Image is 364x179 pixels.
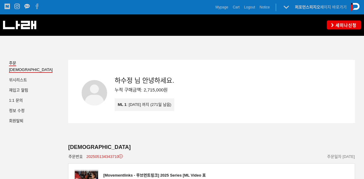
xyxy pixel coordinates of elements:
a: Mypage [215,4,228,10]
span: ML 1 [118,102,126,107]
a: 퍼포먼스피지오페이지 바로가기 [295,5,347,9]
span: 하수정 님 안녕하세요. [115,77,174,84]
div: [DEMOGRAPHIC_DATA] [68,144,355,151]
a: 정보 수정 [9,108,25,114]
a: 202505134343710 [86,154,123,160]
div: 누적 구매금액: 2,715,000원 [115,86,355,94]
span: 주문일자 [327,154,341,159]
span: 리스트 [16,78,27,82]
a: 1:1 문의 [9,98,23,104]
a: Cart [233,4,240,10]
span: [DATE] [343,154,355,159]
span: [DEMOGRAPHIC_DATA] [9,67,53,72]
div: : [DATE] 까지 (271일 남음) [118,101,171,108]
a: 주문[DEMOGRAPHIC_DATA] [9,61,53,73]
span: 세미나신청 [334,22,356,28]
a: 재입고 알림 [9,88,28,94]
a: Logout [244,4,255,10]
a: 위시리스트 [9,78,27,84]
strong: 퍼포먼스피지오 [295,5,320,9]
a: Notice [260,4,270,10]
a: 세미나신청 [327,20,361,29]
span: 주문번호 [68,154,83,160]
a: 회원탈퇴 [9,119,23,125]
